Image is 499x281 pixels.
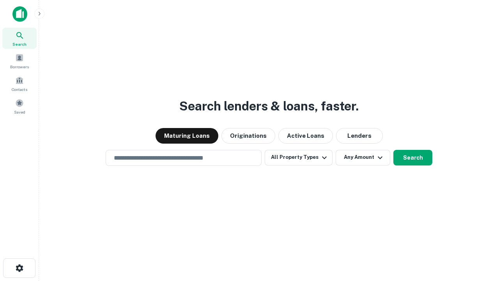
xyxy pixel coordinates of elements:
[460,219,499,256] iframe: Chat Widget
[2,28,37,49] a: Search
[2,50,37,71] a: Borrowers
[2,96,37,117] a: Saved
[393,150,432,165] button: Search
[12,41,27,47] span: Search
[179,97,359,116] h3: Search lenders & loans, faster.
[12,86,27,92] span: Contacts
[10,64,29,70] span: Borrowers
[156,128,218,144] button: Maturing Loans
[14,109,25,115] span: Saved
[12,6,27,22] img: capitalize-icon.png
[278,128,333,144] button: Active Loans
[265,150,333,165] button: All Property Types
[336,150,390,165] button: Any Amount
[2,73,37,94] a: Contacts
[336,128,383,144] button: Lenders
[221,128,275,144] button: Originations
